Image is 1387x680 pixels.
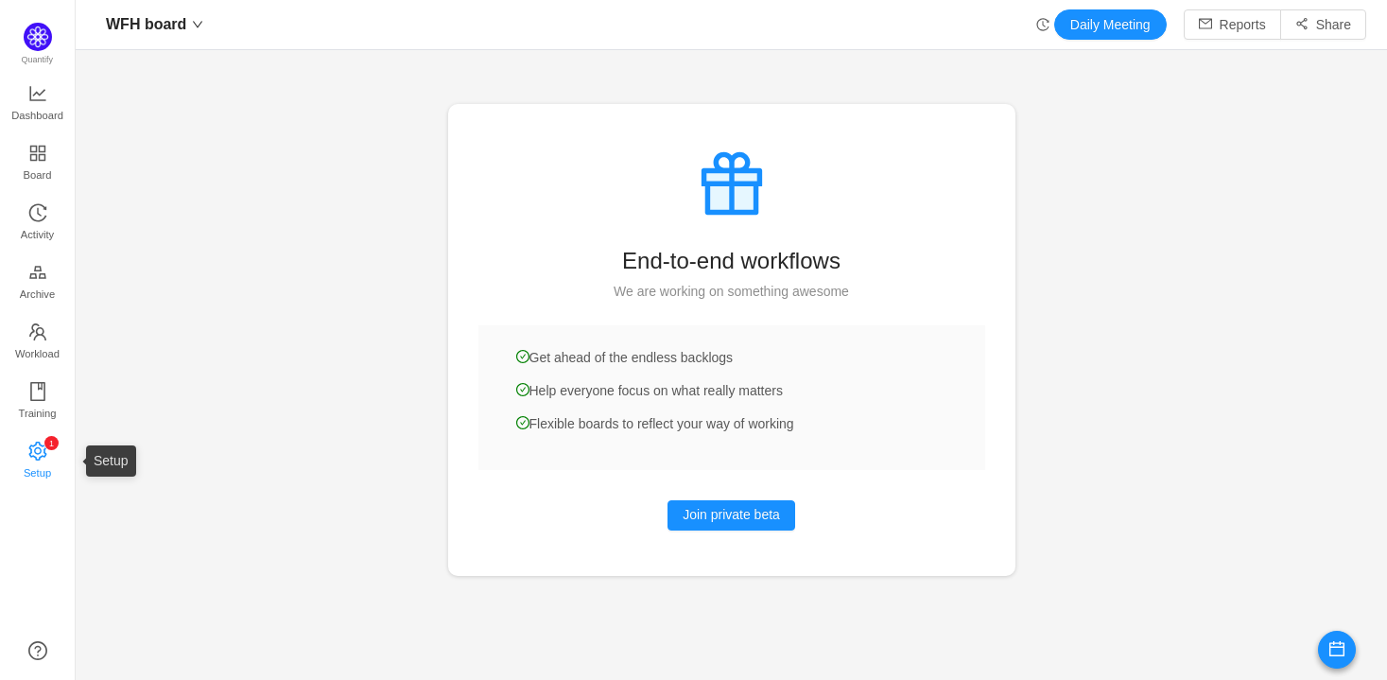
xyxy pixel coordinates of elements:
a: Training [28,383,47,421]
a: Archive [28,264,47,302]
span: Workload [15,335,60,373]
a: Workload [28,323,47,361]
span: Activity [21,216,54,253]
sup: 1 [44,436,59,450]
span: Quantify [22,55,54,64]
a: Board [28,145,47,183]
span: Board [24,156,52,194]
i: icon: gold [28,263,47,282]
a: Activity [28,204,47,242]
i: icon: history [1036,18,1049,31]
span: Setup [24,454,51,492]
i: icon: down [192,19,203,30]
button: icon: mailReports [1184,9,1281,40]
i: icon: setting [28,442,47,461]
button: Daily Meeting [1054,9,1167,40]
i: icon: book [28,382,47,401]
span: WFH board [106,9,186,40]
button: Join private beta [667,500,795,531]
a: icon: settingSetup [28,443,47,480]
p: 1 [48,436,53,450]
i: icon: appstore [28,144,47,163]
a: Dashboard [28,85,47,123]
span: Training [18,394,56,432]
img: Quantify [24,23,52,51]
i: icon: line-chart [28,84,47,103]
i: icon: history [28,203,47,222]
span: Archive [20,275,55,313]
button: icon: calendar [1318,631,1356,669]
i: icon: team [28,323,47,341]
button: icon: share-altShare [1280,9,1366,40]
a: icon: question-circle [28,641,47,660]
span: Dashboard [11,96,63,134]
